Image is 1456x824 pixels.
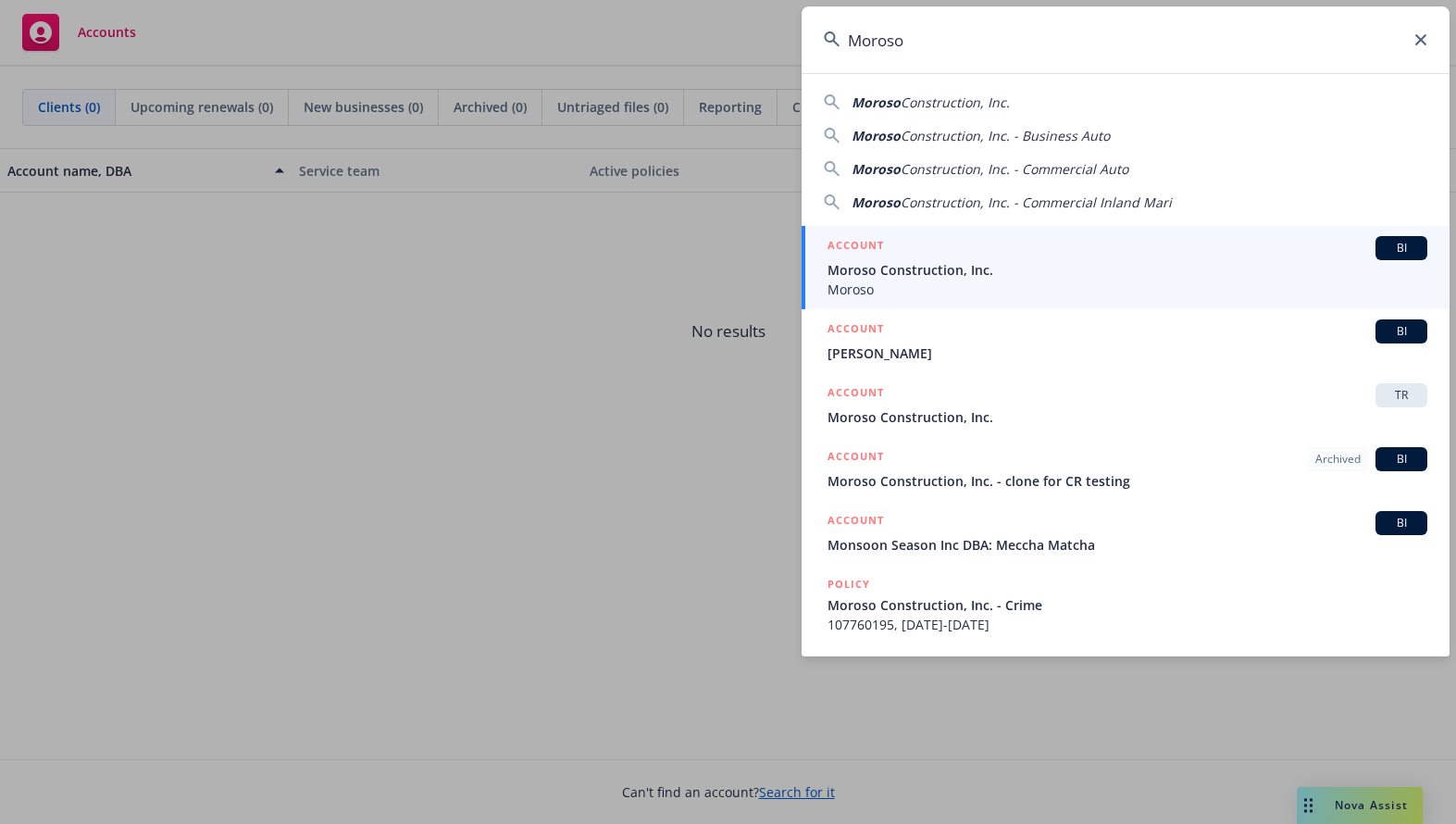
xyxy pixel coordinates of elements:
span: Moroso [852,127,901,144]
a: ACCOUNTBI[PERSON_NAME] [802,309,1450,373]
span: BI [1383,323,1420,340]
a: ACCOUNTBIMonsoon Season Inc DBA: Meccha Matcha [802,501,1450,565]
span: Archived [1315,451,1361,468]
h5: ACCOUNT [828,447,884,469]
h5: POLICY [828,655,870,673]
a: POLICYMoroso Construction, Inc. - Crime107760195, [DATE]-[DATE] [802,565,1450,644]
span: BI [1383,515,1420,531]
h5: ACCOUNT [828,383,884,406]
span: Moroso Construction, Inc. - clone for CR testing [828,471,1427,491]
span: Construction, Inc. [901,94,1010,111]
span: BI [1383,240,1420,256]
span: Moroso [852,160,901,178]
span: Moroso [828,280,1427,299]
h5: ACCOUNT [828,511,884,533]
span: Moroso Construction, Inc. - Crime [828,595,1427,615]
span: Construction, Inc. - Commercial Inland Mari [901,194,1172,211]
span: Moroso [852,194,901,211]
span: Moroso Construction, Inc. [828,407,1427,427]
a: ACCOUNTBIMoroso Construction, Inc.Moroso [802,226,1450,309]
h5: POLICY [828,575,870,593]
span: 107760195, [DATE]-[DATE] [828,615,1427,634]
span: Construction, Inc. - Business Auto [901,127,1110,144]
input: Search... [802,6,1450,73]
a: ACCOUNTArchivedBIMoroso Construction, Inc. - clone for CR testing [802,437,1450,501]
h5: ACCOUNT [828,236,884,258]
span: TR [1383,387,1420,404]
span: Moroso [852,94,901,111]
span: [PERSON_NAME] [828,343,1427,363]
span: Moroso Construction, Inc. [828,260,1427,280]
a: POLICY [802,644,1450,724]
span: Monsoon Season Inc DBA: Meccha Matcha [828,535,1427,555]
h5: ACCOUNT [828,319,884,342]
span: Construction, Inc. - Commercial Auto [901,160,1128,178]
a: ACCOUNTTRMoroso Construction, Inc. [802,373,1450,437]
span: BI [1383,451,1420,468]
